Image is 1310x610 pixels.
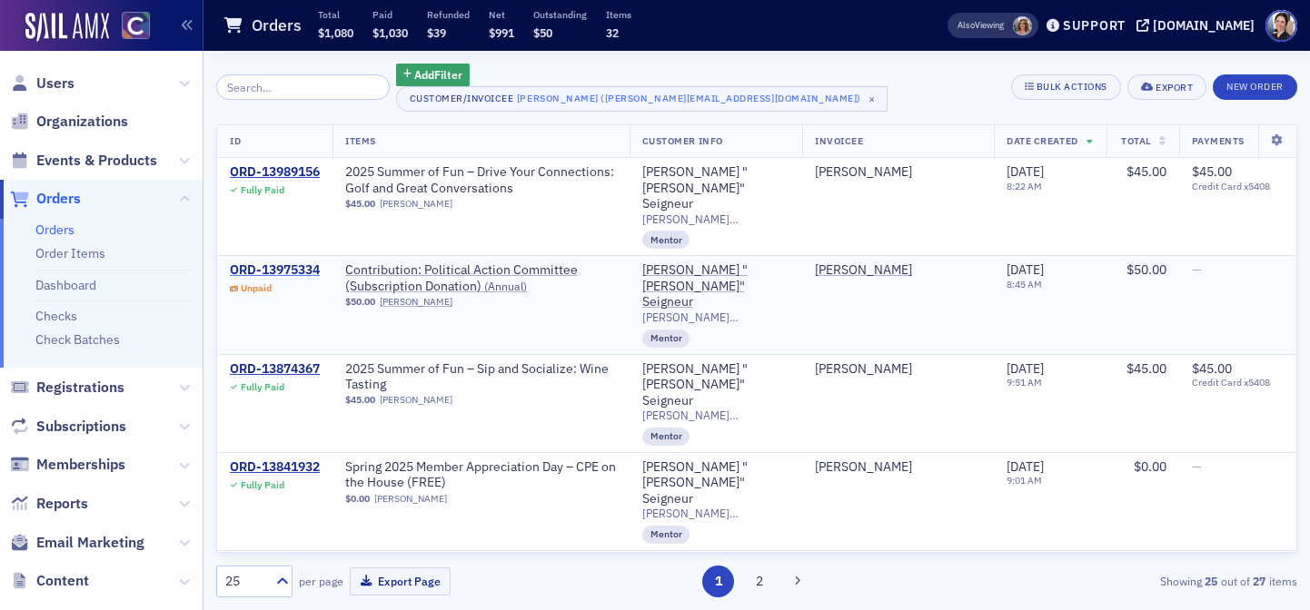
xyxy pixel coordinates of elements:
[36,571,89,591] span: Content
[230,134,241,147] span: ID
[241,479,284,491] div: Fully Paid
[642,408,789,422] span: [PERSON_NAME][EMAIL_ADDRESS][DOMAIN_NAME]
[10,455,125,475] a: Memberships
[225,572,265,591] div: 25
[1192,163,1232,180] span: $45.00
[299,573,343,589] label: per page
[744,566,776,597] button: 2
[864,91,880,107] span: ×
[1134,458,1166,475] span: $0.00
[642,526,690,544] div: Mentor
[410,93,514,104] div: Customer/Invoicee
[345,134,376,147] span: Items
[35,245,105,261] a: Order Items
[1156,83,1193,93] div: Export
[345,262,617,294] a: Contribution: Political Action Committee (Subscription Donation) (Annual)
[1007,376,1042,389] time: 9:51 AM
[1192,134,1245,147] span: Payments
[484,279,527,293] span: ( Annual )
[606,25,619,40] span: 32
[230,262,320,279] a: ORD-13975334
[642,459,789,507] a: [PERSON_NAME] "[PERSON_NAME]" Seigneur
[1126,261,1166,278] span: $50.00
[1007,278,1042,290] time: 8:45 AM
[230,361,320,378] a: ORD-13874367
[1127,74,1206,100] button: Export
[216,74,390,100] input: Search…
[815,262,981,279] span: Ron Seigneur
[1007,134,1077,147] span: Date Created
[1126,163,1166,180] span: $45.00
[1126,360,1166,377] span: $45.00
[533,25,552,40] span: $50
[958,19,975,31] div: Also
[949,573,1297,589] div: Showing out of items
[1007,360,1044,377] span: [DATE]
[345,262,617,294] span: Contribution: Political Action Committee (Subscription Donation)
[36,151,157,171] span: Events & Products
[36,112,128,132] span: Organizations
[10,74,74,93] a: Users
[642,262,789,310] a: [PERSON_NAME] "[PERSON_NAME]" Seigneur
[815,459,981,476] span: Ron Seigneur
[642,361,789,409] div: [PERSON_NAME] "[PERSON_NAME]" Seigneur
[427,25,446,40] span: $39
[36,417,126,437] span: Subscriptions
[533,8,587,21] p: Outstanding
[489,25,514,40] span: $991
[35,277,96,293] a: Dashboard
[10,533,144,553] a: Email Marketing
[380,198,452,210] a: [PERSON_NAME]
[241,381,284,393] div: Fully Paid
[10,571,89,591] a: Content
[702,566,734,597] button: 1
[1265,10,1297,42] span: Profile
[1192,377,1284,389] span: Credit Card x5408
[1121,134,1151,147] span: Total
[396,64,471,86] button: AddFilter
[642,507,789,520] span: [PERSON_NAME][EMAIL_ADDRESS][DOMAIN_NAME]
[1202,573,1221,589] strong: 25
[230,459,320,476] a: ORD-13841932
[606,8,631,21] p: Items
[642,310,789,324] span: [PERSON_NAME][EMAIL_ADDRESS][DOMAIN_NAME]
[815,361,912,378] a: [PERSON_NAME]
[427,8,470,21] p: Refunded
[345,164,617,196] a: 2025 Summer of Fun – Drive Your Connections: Golf and Great Conversations
[345,296,375,308] span: $50.00
[642,231,690,249] div: Mentor
[1013,16,1032,35] span: Cheryl Moss
[345,394,375,406] span: $45.00
[815,164,981,181] span: Ron Seigneur
[414,66,462,83] span: Add Filter
[1007,458,1044,475] span: [DATE]
[345,361,617,393] a: 2025 Summer of Fun – Sip and Socialize: Wine Tasting
[350,567,451,595] button: Export Page
[345,459,617,491] a: Spring 2025 Member Appreciation Day – CPE on the House (FREE)
[372,25,408,40] span: $1,030
[230,164,320,181] div: ORD-13989156
[1213,77,1297,93] a: New Order
[1007,261,1044,278] span: [DATE]
[642,212,789,226] span: [PERSON_NAME][EMAIL_ADDRESS][DOMAIN_NAME]
[345,198,375,210] span: $45.00
[958,19,1004,32] span: Viewing
[815,459,912,476] div: [PERSON_NAME]
[318,8,353,21] p: Total
[35,331,120,348] a: Check Batches
[815,262,912,279] a: [PERSON_NAME]
[1192,458,1202,475] span: —
[1007,474,1042,487] time: 9:01 AM
[10,112,128,132] a: Organizations
[36,455,125,475] span: Memberships
[372,8,408,21] p: Paid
